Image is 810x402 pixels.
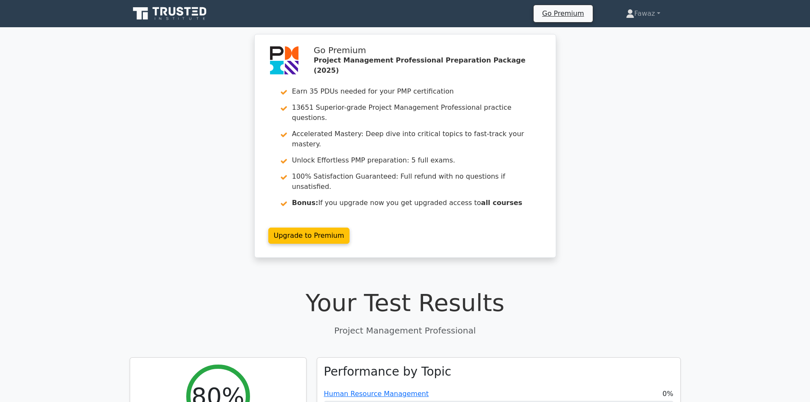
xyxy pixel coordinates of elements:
h3: Performance by Topic [324,365,452,379]
p: Project Management Professional [130,324,681,337]
a: Upgrade to Premium [268,228,350,244]
a: Go Premium [537,8,589,19]
h1: Your Test Results [130,288,681,317]
span: 0% [662,389,673,399]
a: Human Resource Management [324,390,429,398]
a: Fawaz [605,5,681,22]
